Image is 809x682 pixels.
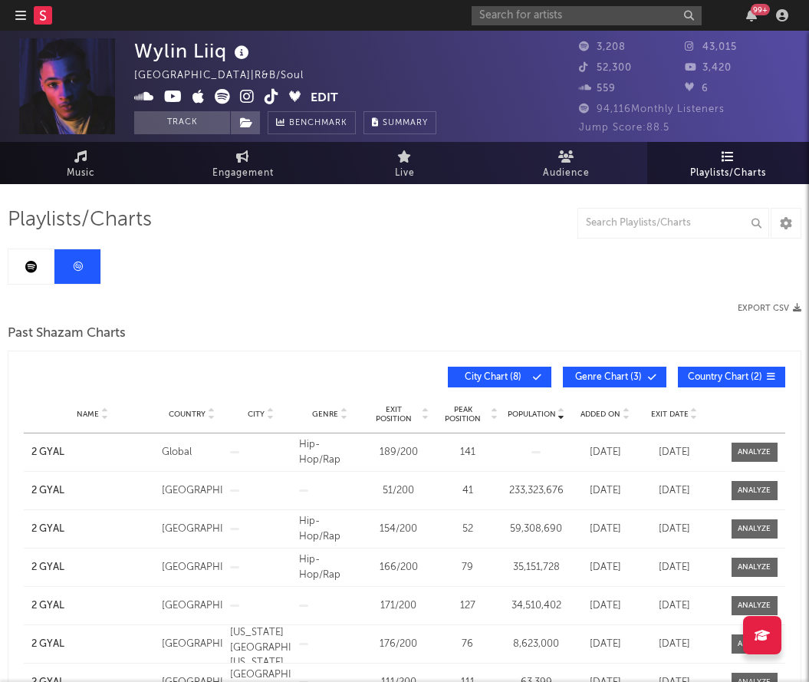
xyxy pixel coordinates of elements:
div: [DATE] [643,522,705,537]
button: City Chart(8) [448,367,551,387]
div: 166 / 200 [368,560,429,575]
div: [DATE] [643,598,705,614]
span: 43,015 [685,42,737,52]
span: 6 [685,84,709,94]
div: 35,151,728 [506,560,567,575]
input: Search Playlists/Charts [577,208,769,239]
div: [DATE] [574,522,636,537]
div: 52 [437,522,498,537]
div: [GEOGRAPHIC_DATA] | R&B/Soul [134,67,339,85]
span: Playlists/Charts [690,164,766,183]
button: Track [134,111,230,134]
span: Added On [580,410,620,419]
div: 76 [437,637,498,652]
a: 2 GYAL [31,445,154,460]
div: [DATE] [574,483,636,499]
span: 3,208 [579,42,626,52]
span: Music [67,164,95,183]
a: 2 GYAL [31,637,154,652]
div: [DATE] [574,598,636,614]
div: [GEOGRAPHIC_DATA] [162,560,223,575]
button: Genre Chart(3) [563,367,666,387]
span: Genre Chart ( 3 ) [573,373,643,382]
span: 3,420 [685,63,732,73]
div: Hip-Hop/Rap [299,437,360,467]
div: 127 [437,598,498,614]
span: City [248,410,265,419]
a: Live [324,142,485,184]
button: Country Chart(2) [678,367,785,387]
div: Wylin Liiq [134,38,253,64]
div: [DATE] [643,445,705,460]
div: 189 / 200 [368,445,429,460]
a: 2 GYAL [31,522,154,537]
div: [GEOGRAPHIC_DATA] [162,522,223,537]
span: Audience [543,164,590,183]
div: [DATE] [574,560,636,575]
div: 171 / 200 [368,598,429,614]
input: Search for artists [472,6,702,25]
span: Exit Date [651,410,689,419]
span: 52,300 [579,63,632,73]
div: 79 [437,560,498,575]
a: Audience [485,142,647,184]
span: 94,116 Monthly Listeners [579,104,725,114]
a: 2 GYAL [31,598,154,614]
span: Benchmark [289,114,347,133]
span: Past Shazam Charts [8,325,126,343]
span: Genre [312,410,338,419]
div: [DATE] [643,483,705,499]
span: Summary [383,119,428,127]
span: 559 [579,84,616,94]
div: 176 / 200 [368,637,429,652]
span: Peak Position [437,405,489,423]
span: Country [169,410,206,419]
div: 51 / 200 [368,483,429,499]
span: Country Chart ( 2 ) [688,373,762,382]
div: Hip-Hop/Rap [299,514,360,544]
a: Benchmark [268,111,356,134]
span: Live [395,164,415,183]
div: [DATE] [643,560,705,575]
div: [GEOGRAPHIC_DATA] [162,483,223,499]
div: [DATE] [574,445,636,460]
div: Global [162,445,223,460]
div: [US_STATE][GEOGRAPHIC_DATA], [US_STATE] [230,625,291,670]
div: [GEOGRAPHIC_DATA] [162,637,223,652]
button: 99+ [746,9,757,21]
span: City Chart ( 8 ) [458,373,528,382]
div: [DATE] [574,637,636,652]
div: Hip-Hop/Rap [299,552,360,582]
div: 34,510,402 [506,598,567,614]
a: 2 GYAL [31,483,154,499]
div: 8,623,000 [506,637,567,652]
button: Edit [311,89,338,108]
span: Name [77,410,99,419]
a: Playlists/Charts [647,142,809,184]
div: 41 [437,483,498,499]
div: 99 + [751,4,770,15]
div: [DATE] [643,637,705,652]
span: Jump Score: 88.5 [579,123,669,133]
button: Summary [363,111,436,134]
a: 2 GYAL [31,560,154,575]
div: 59,308,690 [506,522,567,537]
div: 141 [437,445,498,460]
div: 233,323,676 [506,483,567,499]
div: [GEOGRAPHIC_DATA] [162,598,223,614]
span: Engagement [212,164,274,183]
span: Exit Position [368,405,420,423]
span: Playlists/Charts [8,211,152,229]
button: Export CSV [738,304,801,313]
a: Engagement [162,142,324,184]
div: 154 / 200 [368,522,429,537]
span: Population [508,410,556,419]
